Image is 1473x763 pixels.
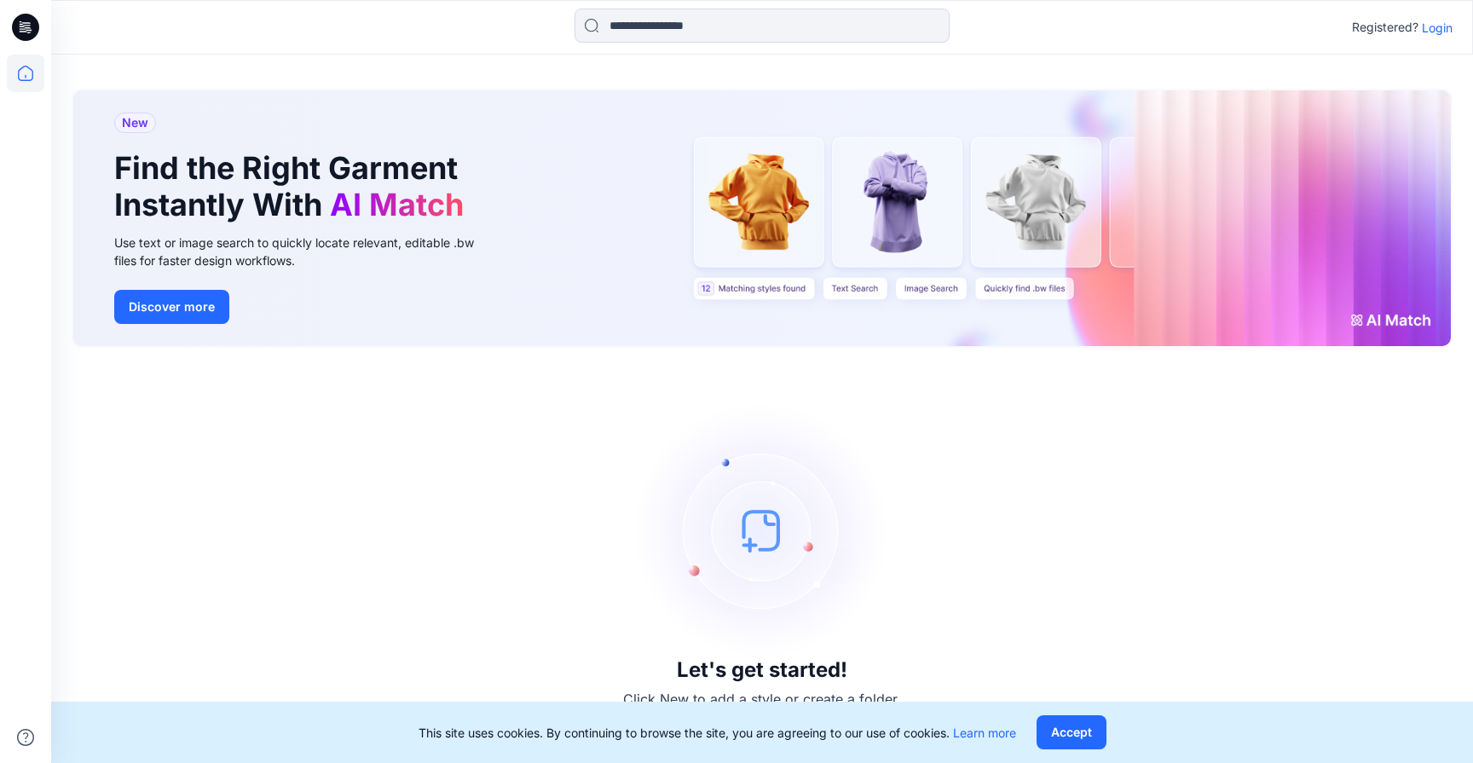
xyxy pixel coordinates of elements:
a: Learn more [953,725,1016,740]
span: New [122,113,148,133]
h1: Find the Right Garment Instantly With [114,150,472,223]
div: Use text or image search to quickly locate relevant, editable .bw files for faster design workflows. [114,234,498,269]
p: Click New to add a style or create a folder. [623,689,901,709]
p: Registered? [1352,17,1418,38]
h3: Let's get started! [677,658,847,682]
p: Login [1422,19,1453,37]
span: AI Match [330,186,464,223]
button: Discover more [114,290,229,324]
p: This site uses cookies. By continuing to browse the site, you are agreeing to our use of cookies. [419,724,1016,742]
img: empty-state-image.svg [634,402,890,658]
button: Accept [1037,715,1106,749]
